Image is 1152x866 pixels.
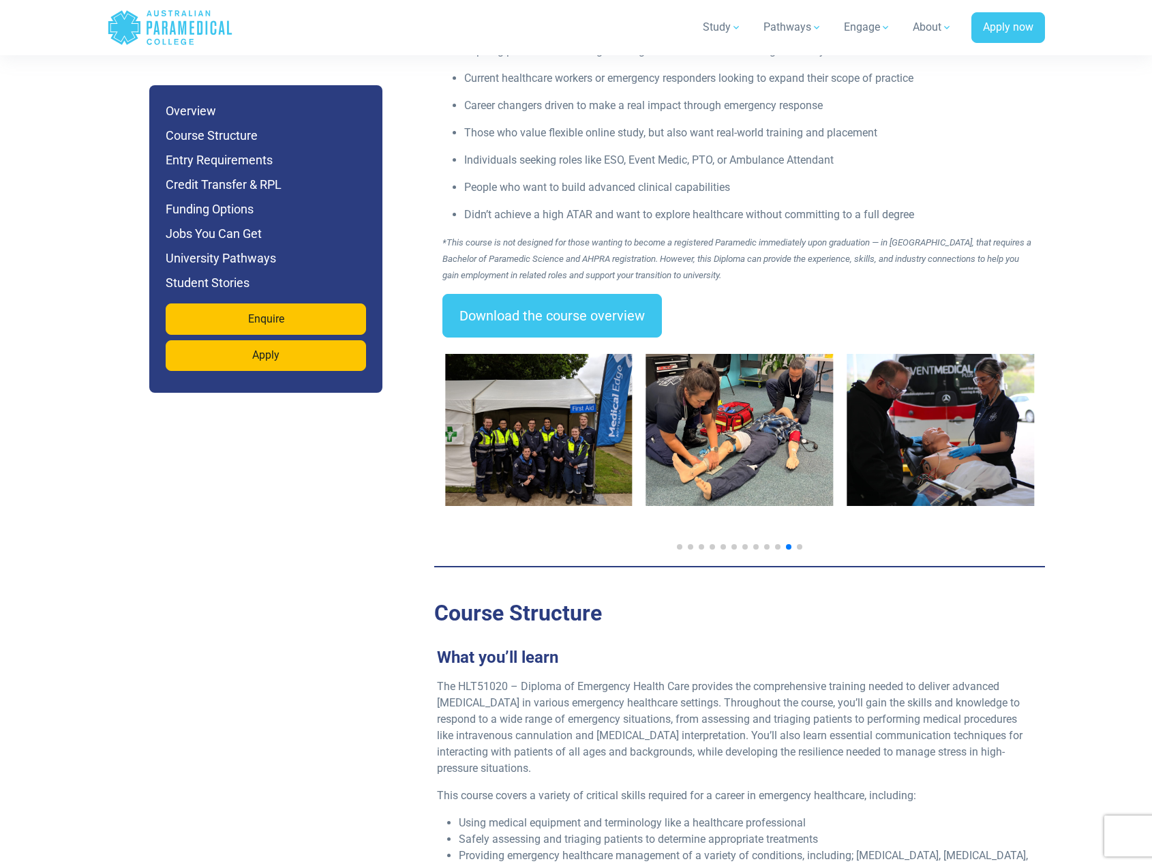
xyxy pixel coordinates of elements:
p: Didn’t achieve a high ATAR and want to explore healthcare without committing to a full degree [464,207,1037,223]
span: Go to slide 7 [742,544,748,550]
img: Burleigh Clinical Workshop [646,354,834,506]
a: Engage [836,8,899,46]
a: Pathways [755,8,830,46]
p: This course covers a variety of critical skills required for a career in emergency healthcare, in... [437,788,1031,804]
span: Go to slide 8 [753,544,759,550]
li: Safely assessing and triaging patients to determine appropriate treatments [459,831,1031,848]
a: Study [695,8,750,46]
p: Individuals seeking roles like ESO, Event Medic, PTO, or Ambulance Attendant [464,152,1037,168]
span: Go to slide 3 [699,544,704,550]
p: Career changers driven to make a real impact through emergency response [464,98,1037,114]
em: *This course is not designed for those wanting to become a registered Paramedic immediately upon ... [442,237,1031,280]
h3: What you’ll learn [429,648,1040,668]
div: 13 / 14 [847,354,1034,528]
a: About [905,8,960,46]
div: 11 / 14 [445,354,633,528]
a: Download the course overview [442,294,662,338]
p: People who want to build advanced clinical capabilities [464,179,1037,196]
span: Go to slide 9 [764,544,770,550]
span: Go to slide 4 [710,544,715,550]
span: Go to slide 11 [786,544,791,550]
span: Go to slide 10 [775,544,780,550]
a: Apply now [971,12,1045,44]
li: Using medical equipment and terminology like a healthcare professional [459,815,1031,831]
p: Those who value flexible online study, but also want real-world training and placement [464,125,1037,141]
div: 12 / 14 [646,354,834,528]
img: Event Medical Plus and APC. [847,354,1034,506]
img: MEA group photo. Image: MEA, 2023 [445,354,633,506]
span: Go to slide 6 [731,544,737,550]
h2: Course Structure [434,600,1045,626]
span: Go to slide 1 [677,544,682,550]
span: Go to slide 12 [797,544,802,550]
p: The HLT51020 – Diploma of Emergency Health Care provides the comprehensive training needed to del... [437,678,1031,777]
p: Current healthcare workers or emergency responders looking to expand their scope of practice [464,70,1037,87]
a: Australian Paramedical College [107,5,233,50]
span: Go to slide 5 [721,544,726,550]
span: Go to slide 2 [688,544,693,550]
